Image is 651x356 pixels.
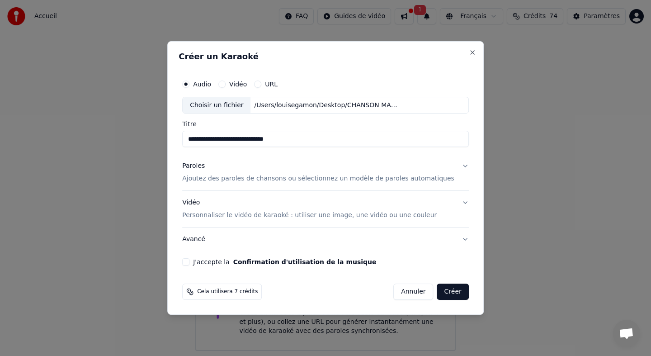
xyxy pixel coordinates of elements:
[233,259,377,265] button: J'accepte la
[182,162,205,171] div: Paroles
[182,155,469,191] button: ParolesAjoutez des paroles de chansons ou sélectionnez un modèle de paroles automatiques
[182,228,469,251] button: Avancé
[251,101,405,110] div: /Users/louisegamon/Desktop/CHANSON MARIAGE [PERSON_NAME] et [PERSON_NAME]/Bande sons [PERSON_NAME...
[229,81,247,87] label: Vidéo
[182,121,469,128] label: Titre
[437,284,469,300] button: Créer
[182,211,437,220] p: Personnaliser le vidéo de karaoké : utiliser une image, une vidéo ou une couleur
[182,175,454,184] p: Ajoutez des paroles de chansons ou sélectionnez un modèle de paroles automatiques
[197,288,258,295] span: Cela utilisera 7 crédits
[179,52,472,61] h2: Créer un Karaoké
[393,284,433,300] button: Annuler
[182,191,469,228] button: VidéoPersonnaliser le vidéo de karaoké : utiliser une image, une vidéo ou une couleur
[182,199,437,220] div: Vidéo
[193,259,376,265] label: J'accepte la
[193,81,211,87] label: Audio
[265,81,278,87] label: URL
[183,97,250,114] div: Choisir un fichier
